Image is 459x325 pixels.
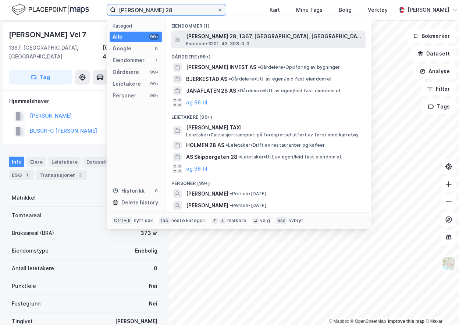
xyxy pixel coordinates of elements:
span: Leietaker • Passasjertransport på forespørsel utført av fører med kjøretøy [186,132,359,138]
div: neste kategori [171,218,206,224]
div: [GEOGRAPHIC_DATA], 43/594 [103,43,160,61]
button: Filter [421,82,456,96]
span: • [226,142,228,148]
div: Gårdeiere (99+) [166,48,371,61]
div: Mine Tags [296,6,323,14]
span: • [238,88,240,93]
div: Kontrollprogram for chat [422,290,459,325]
span: AS Skippergaten 28 [186,153,238,161]
span: • [230,191,232,196]
div: Historikk [113,186,145,195]
div: Personer (99+) [166,175,371,188]
div: Datasett [83,157,111,167]
div: Hjemmelshaver [9,97,160,106]
div: Eiendommer (1) [166,17,371,31]
div: 99+ [149,93,159,99]
div: Gårdeiere [113,68,139,76]
div: 0 [153,46,159,51]
div: tab [159,217,170,224]
div: Kart [270,6,280,14]
span: [PERSON_NAME] TAXI [186,123,363,132]
img: Z [442,257,456,271]
div: ESG [9,170,33,180]
div: Matrikkel [12,193,36,202]
div: 1367, [GEOGRAPHIC_DATA], [GEOGRAPHIC_DATA] [9,43,103,61]
button: Tags [422,99,456,114]
a: Improve this map [388,319,424,324]
div: Transaksjoner [36,170,87,180]
span: [PERSON_NAME] INVEST AS [186,63,256,72]
div: Eiendommer [113,56,145,65]
span: [PERSON_NAME] [186,201,228,210]
span: Gårdeiere • Oppføring av bygninger [258,64,340,70]
div: Verktøy [368,6,388,14]
div: velg [260,218,270,224]
iframe: Chat Widget [422,290,459,325]
div: Ctrl + k [113,217,132,224]
a: Mapbox [329,319,349,324]
span: Person • [DATE] [230,191,266,197]
div: Nei [149,299,157,308]
div: Leietakere [113,79,141,88]
span: BJERKESTAD AS [186,75,227,83]
input: Søk på adresse, matrikkel, gårdeiere, leietakere eller personer [116,4,217,15]
span: • [239,154,241,160]
div: [PERSON_NAME] [408,6,449,14]
div: Personer [113,91,136,100]
span: [PERSON_NAME] 28, 1367, [GEOGRAPHIC_DATA], [GEOGRAPHIC_DATA] [186,32,363,41]
div: Nei [149,282,157,290]
div: 0 [154,264,157,273]
div: avbryt [288,218,303,224]
div: Google [113,44,131,53]
div: Tomteareal [12,211,41,220]
div: 3 [76,171,84,179]
div: 1 [23,171,31,179]
div: 1 [153,57,159,63]
div: 99+ [149,69,159,75]
span: Leietaker • Drift av restauranter og kafeer [226,142,325,148]
span: Leietaker • Utl. av egen/leid fast eiendom el. [239,154,342,160]
span: [PERSON_NAME] [186,189,228,198]
div: Festegrunn [12,299,40,308]
div: Leietakere [49,157,81,167]
span: • [258,64,260,70]
button: og 96 til [186,98,207,107]
div: 99+ [149,81,159,87]
div: Alle [113,32,122,41]
button: Bokmerker [406,29,456,43]
div: Enebolig [135,246,157,255]
div: Info [9,157,24,167]
div: Punktleie [12,282,36,290]
span: HOLMEN 28 AS [186,141,224,150]
img: logo.f888ab2527a4732fd821a326f86c7f29.svg [12,3,89,16]
span: • [230,203,232,208]
button: Tag [9,70,72,85]
div: Antall leietakere [12,264,54,273]
span: JANAFLATEN 28 AS [186,86,236,95]
div: Bruksareal (BRA) [12,229,54,238]
div: 373 ㎡ [140,229,157,238]
button: Analyse [413,64,456,79]
div: [PERSON_NAME] Vei 7 [9,29,88,40]
span: • [229,76,231,82]
button: og 96 til [186,164,207,173]
div: Eiere [27,157,46,167]
div: Kategori [113,23,162,29]
div: 0 [153,188,159,194]
span: Gårdeiere • Utl. av egen/leid fast eiendom el. [229,76,332,82]
button: Datasett [411,46,456,61]
span: Gårdeiere • Utl. av egen/leid fast eiendom el. [238,88,341,94]
div: Leietakere (99+) [166,108,371,122]
div: nytt søk [134,218,153,224]
div: 99+ [149,34,159,40]
div: Bolig [339,6,352,14]
div: Delete history [121,198,158,207]
div: Eiendomstype [12,246,49,255]
span: Eiendom • 3201-43-308-0-0 [186,41,250,47]
span: Person • [DATE] [230,203,266,208]
div: markere [227,218,246,224]
div: esc [276,217,287,224]
a: OpenStreetMap [351,319,386,324]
